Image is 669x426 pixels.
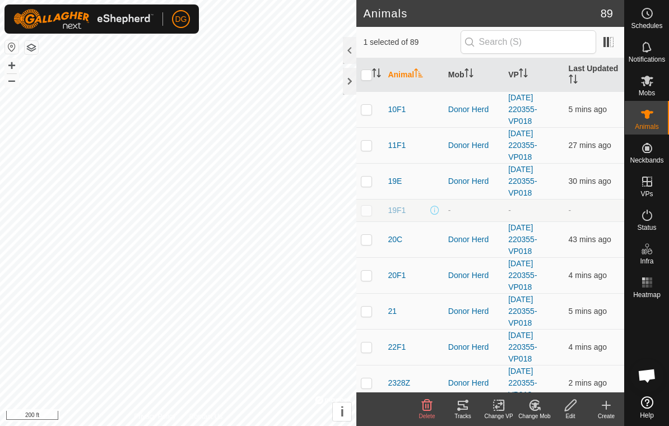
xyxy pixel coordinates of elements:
[601,5,613,22] span: 89
[633,291,661,298] span: Heatmap
[448,305,499,317] div: Donor Herd
[388,305,397,317] span: 21
[448,377,499,389] div: Donor Herd
[508,367,537,399] a: [DATE] 220355-VP018
[341,404,345,419] span: i
[448,175,499,187] div: Donor Herd
[481,412,517,420] div: Change VP
[448,205,499,216] div: -
[134,411,176,422] a: Privacy Policy
[564,58,624,92] th: Last Updated
[508,129,537,161] a: [DATE] 220355-VP018
[388,270,406,281] span: 20F1
[640,258,653,265] span: Infra
[448,140,499,151] div: Donor Herd
[13,9,154,29] img: Gallagher Logo
[508,165,537,197] a: [DATE] 220355-VP018
[189,411,222,422] a: Contact Us
[372,70,381,79] p-sorticon: Activate to sort
[640,191,653,197] span: VPs
[448,104,499,115] div: Donor Herd
[333,402,351,421] button: i
[630,157,663,164] span: Neckbands
[444,58,504,92] th: Mob
[630,359,664,392] div: Open chat
[629,56,665,63] span: Notifications
[569,177,611,186] span: 5 Oct 2025 at 8:40 pm
[508,93,537,126] a: [DATE] 220355-VP018
[569,206,572,215] span: -
[388,234,402,246] span: 20C
[569,141,611,150] span: 5 Oct 2025 at 8:42 pm
[640,412,654,419] span: Help
[5,73,18,87] button: –
[631,22,662,29] span: Schedules
[519,70,528,79] p-sorticon: Activate to sort
[363,36,460,48] span: 1 selected of 89
[388,377,410,389] span: 2328Z
[569,307,607,316] span: 5 Oct 2025 at 9:04 pm
[388,104,406,115] span: 10F1
[517,412,552,420] div: Change Mob
[637,224,656,231] span: Status
[388,175,402,187] span: 19E
[363,7,600,20] h2: Animals
[569,235,611,244] span: 5 Oct 2025 at 8:26 pm
[569,271,607,280] span: 5 Oct 2025 at 9:06 pm
[504,58,564,92] th: VP
[635,123,659,130] span: Animals
[552,412,588,420] div: Edit
[448,270,499,281] div: Donor Herd
[508,223,537,256] a: [DATE] 220355-VP018
[508,295,537,327] a: [DATE] 220355-VP018
[508,206,511,215] app-display-virtual-paddock-transition: -
[5,59,18,72] button: +
[569,378,607,387] span: 5 Oct 2025 at 9:08 pm
[569,76,578,85] p-sorticon: Activate to sort
[464,70,473,79] p-sorticon: Activate to sort
[569,342,607,351] span: 5 Oct 2025 at 9:06 pm
[625,392,669,423] a: Help
[175,13,187,25] span: DG
[388,140,406,151] span: 11F1
[508,259,537,291] a: [DATE] 220355-VP018
[588,412,624,420] div: Create
[388,341,406,353] span: 22F1
[448,341,499,353] div: Donor Herd
[508,331,537,363] a: [DATE] 220355-VP018
[383,58,443,92] th: Animal
[448,234,499,246] div: Donor Herd
[414,70,423,79] p-sorticon: Activate to sort
[445,412,481,420] div: Tracks
[25,41,38,54] button: Map Layers
[461,30,596,54] input: Search (S)
[5,40,18,54] button: Reset Map
[639,90,655,96] span: Mobs
[569,105,607,114] span: 5 Oct 2025 at 9:04 pm
[419,413,435,419] span: Delete
[388,205,406,216] span: 19F1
